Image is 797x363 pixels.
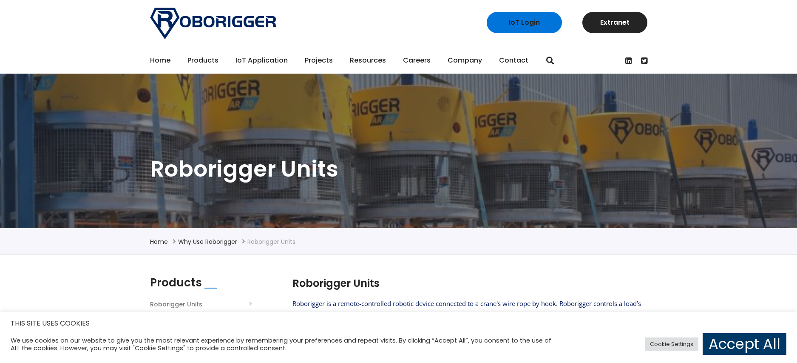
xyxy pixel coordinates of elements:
a: Resources [350,47,386,74]
a: Accept All [703,333,786,355]
span: Roborigger is a remote-controlled robotic device connected to a crane's wire rope by hook. Robori... [292,299,641,331]
img: Roborigger [150,8,276,39]
h2: Products [150,276,202,289]
a: Contact [499,47,528,74]
h5: THIS SITE USES COOKIES [11,318,786,329]
h2: Roborigger Units [292,276,641,291]
a: Company [448,47,482,74]
a: IoT Login [487,12,562,33]
a: Cookie Settings [645,337,698,351]
h1: Roborigger Units [150,154,647,183]
a: Roborigger Units [150,299,202,310]
a: Why use Roborigger [178,237,237,246]
a: Careers [403,47,431,74]
a: IoT Application [235,47,288,74]
a: Extranet [582,12,647,33]
div: We use cookies on our website to give you the most relevant experience by remembering your prefer... [11,337,554,352]
a: Home [150,237,168,246]
a: Home [150,47,170,74]
a: Projects [305,47,333,74]
a: Products [187,47,218,74]
li: Roborigger Units [247,237,295,247]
